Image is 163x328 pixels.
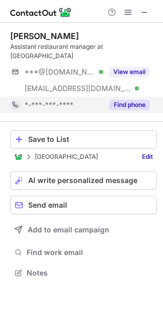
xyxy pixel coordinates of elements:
div: Save to List [28,135,152,143]
span: [EMAIL_ADDRESS][DOMAIN_NAME] [25,84,131,93]
span: ***@[DOMAIN_NAME] [25,67,95,77]
span: Notes [27,268,153,278]
span: AI write personalized message [28,176,137,185]
span: Find work email [27,248,153,257]
button: Notes [10,266,157,280]
p: [GEOGRAPHIC_DATA] [35,153,98,160]
button: Send email [10,196,157,214]
button: Reveal Button [109,100,150,110]
a: Edit [138,152,157,162]
div: [PERSON_NAME] [10,31,79,41]
img: ContactOut [14,153,23,161]
button: Save to List [10,130,157,149]
span: Add to email campaign [28,226,109,234]
button: AI write personalized message [10,171,157,190]
div: Assistant restaurant manager at [GEOGRAPHIC_DATA] [10,42,157,61]
span: Send email [28,201,67,209]
button: Reveal Button [109,67,150,77]
button: Find work email [10,245,157,260]
button: Add to email campaign [10,221,157,239]
img: ContactOut v5.3.10 [10,6,72,19]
